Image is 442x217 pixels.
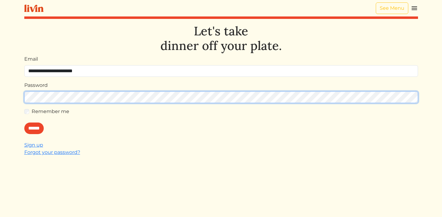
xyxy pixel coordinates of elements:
[24,5,43,12] img: livin-logo-a0d97d1a881af30f6274990eb6222085a2533c92bbd1e4f22c21b4f0d0e3210c.svg
[24,24,418,53] h1: Let's take dinner off your plate.
[32,108,69,115] label: Remember me
[24,82,48,89] label: Password
[411,5,418,12] img: menu_hamburger-cb6d353cf0ecd9f46ceae1c99ecbeb4a00e71ca567a856bd81f57e9d8c17bb26.svg
[24,149,80,155] a: Forgot your password?
[376,2,408,14] a: See Menu
[24,142,43,148] a: Sign up
[24,55,38,63] label: Email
